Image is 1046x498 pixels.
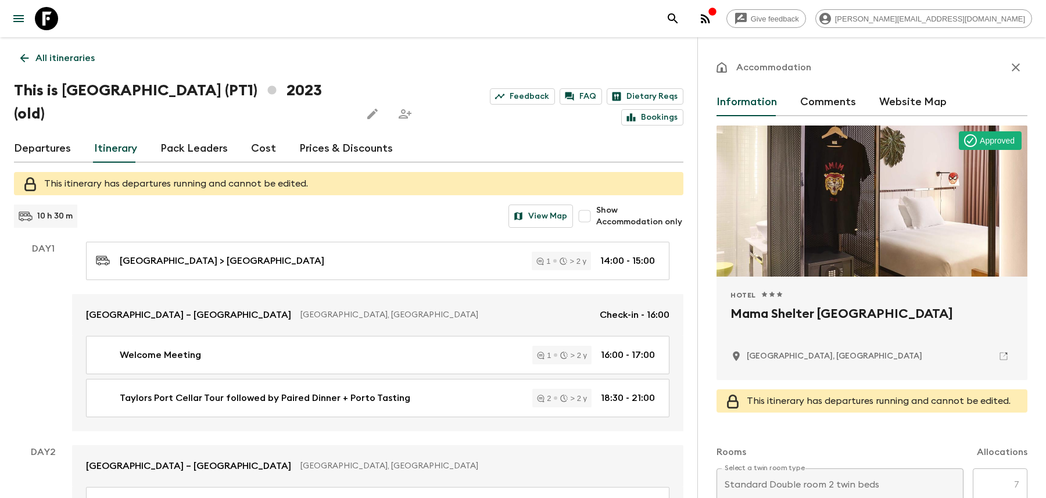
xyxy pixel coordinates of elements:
span: This itinerary has departures running and cannot be edited. [44,179,308,188]
a: [GEOGRAPHIC_DATA] – [GEOGRAPHIC_DATA][GEOGRAPHIC_DATA], [GEOGRAPHIC_DATA] [72,445,683,487]
p: 14:00 - 15:00 [600,254,655,268]
p: [GEOGRAPHIC_DATA] – [GEOGRAPHIC_DATA] [86,308,291,322]
a: [GEOGRAPHIC_DATA] > [GEOGRAPHIC_DATA]1> 2 y14:00 - 15:00 [86,242,669,280]
div: 1 [537,352,551,359]
p: 16:00 - 17:00 [601,348,655,362]
p: Day 2 [14,445,72,459]
p: Welcome Meeting [120,348,201,362]
p: All itineraries [35,51,95,65]
p: [GEOGRAPHIC_DATA] > [GEOGRAPHIC_DATA] [120,254,324,268]
a: Welcome Meeting1> 2 y16:00 - 17:00 [86,336,669,374]
button: Edit this itinerary [361,102,384,126]
p: [GEOGRAPHIC_DATA], [GEOGRAPHIC_DATA] [300,309,590,321]
p: Allocations [977,445,1027,459]
p: Taylors Port Cellar Tour followed by Paired Dinner + Porto Tasting [120,391,410,405]
button: Information [717,88,777,116]
p: Approved [980,135,1015,146]
a: Cost [251,135,276,163]
p: [GEOGRAPHIC_DATA] – [GEOGRAPHIC_DATA] [86,459,291,473]
div: [PERSON_NAME][EMAIL_ADDRESS][DOMAIN_NAME] [815,9,1032,28]
div: > 2 y [560,395,587,402]
p: Accommodation [736,60,811,74]
button: Website Map [879,88,947,116]
a: Bookings [621,109,683,126]
a: Taylors Port Cellar Tour followed by Paired Dinner + Porto Tasting2> 2 y18:30 - 21:00 [86,379,669,417]
p: Day 1 [14,242,72,256]
p: 10 h 30 m [37,210,73,222]
a: [GEOGRAPHIC_DATA] – [GEOGRAPHIC_DATA][GEOGRAPHIC_DATA], [GEOGRAPHIC_DATA]Check-in - 16:00 [72,294,683,336]
span: This itinerary has departures running and cannot be edited. [747,396,1011,406]
h2: Mama Shelter [GEOGRAPHIC_DATA] [730,304,1013,342]
div: > 2 y [560,257,586,265]
p: [GEOGRAPHIC_DATA], [GEOGRAPHIC_DATA] [300,460,660,472]
button: menu [7,7,30,30]
div: Photo of Mama Shelter Lisboa [717,126,1027,277]
span: Give feedback [744,15,805,23]
p: Lisbon, Portugal [747,350,922,362]
div: > 2 y [560,352,587,359]
div: 2 [537,395,551,402]
span: Share this itinerary [393,102,417,126]
a: Dietary Reqs [607,88,683,105]
a: Itinerary [94,135,137,163]
div: 1 [536,257,550,265]
button: View Map [508,205,573,228]
a: All itineraries [14,46,101,70]
button: Comments [800,88,856,116]
p: 18:30 - 21:00 [601,391,655,405]
span: [PERSON_NAME][EMAIL_ADDRESS][DOMAIN_NAME] [829,15,1031,23]
h1: This is [GEOGRAPHIC_DATA] (PT1) 2023 (old) [14,79,352,126]
p: Check-in - 16:00 [600,308,669,322]
a: Pack Leaders [160,135,228,163]
a: FAQ [560,88,602,105]
span: Show Accommodation only [596,205,683,228]
a: Prices & Discounts [299,135,393,163]
p: Rooms [717,445,746,459]
a: Feedback [490,88,555,105]
a: Give feedback [726,9,806,28]
label: Select a twin room type [725,463,805,473]
span: Hotel [730,291,756,300]
button: search adventures [661,7,685,30]
a: Departures [14,135,71,163]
